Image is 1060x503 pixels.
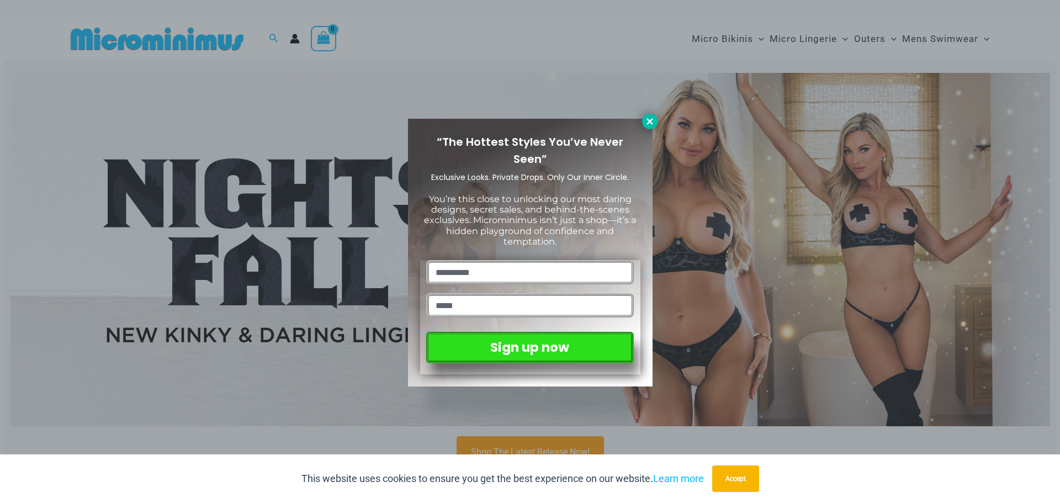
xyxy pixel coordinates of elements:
button: Accept [712,465,759,492]
span: Exclusive Looks. Private Drops. Only Our Inner Circle. [431,172,629,183]
span: “The Hottest Styles You’ve Never Seen” [437,134,623,167]
button: Sign up now [426,332,633,363]
a: Learn more [653,473,704,484]
p: This website uses cookies to ensure you get the best experience on our website. [301,470,704,487]
span: You’re this close to unlocking our most daring designs, secret sales, and behind-the-scenes exclu... [424,194,636,247]
button: Close [642,114,658,129]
